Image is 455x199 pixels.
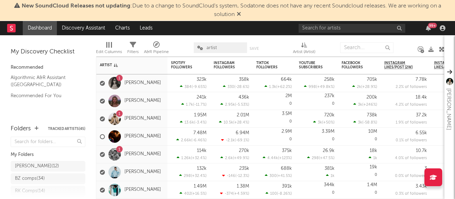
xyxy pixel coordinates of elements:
[368,129,377,134] div: 10M
[184,121,194,125] span: 13.6k
[11,137,85,147] input: Search for folders...
[444,88,453,130] div: [PERSON_NAME]
[184,192,191,196] span: 402
[304,84,334,89] div: ( )
[416,131,427,135] div: 6.55k
[11,48,85,56] div: My Discovery Checklist
[307,156,334,160] div: ( )
[373,156,377,160] span: 1k
[239,166,249,171] div: 235k
[342,128,377,145] div: 0
[269,174,277,178] span: 300
[370,148,377,153] div: 18k
[234,192,248,196] span: +4.59 %
[320,156,333,160] span: +47.5 %
[239,148,249,153] div: 270k
[282,129,292,134] div: 2.9M
[144,39,169,59] div: A&R Pipeline
[250,47,259,51] button: Save
[11,74,78,88] a: Algorithmic A&R Assistant ([GEOGRAPHIC_DATA])
[225,156,233,160] span: 2.6k
[176,138,207,142] div: ( )
[370,165,377,169] div: 19k
[279,156,291,160] span: +123 %
[323,148,334,153] div: 26.9k
[197,166,207,171] div: 132k
[367,183,377,187] div: 1.4M
[265,173,292,178] div: ( )
[353,120,377,125] div: ( )
[124,169,161,175] a: [PERSON_NAME]
[395,174,427,178] span: 0.0 % of followers
[192,192,205,196] span: +16.5 %
[323,121,333,125] span: +50 %
[194,184,207,189] div: 1.49M
[395,156,427,160] span: 4.0 % of followers
[15,162,59,171] div: [PERSON_NAME] ( 12 )
[197,77,207,82] div: 323k
[181,138,191,142] span: 2.66k
[11,151,85,159] div: My Folders
[124,133,161,140] a: [PERSON_NAME]
[192,174,205,178] span: +32.4 %
[193,85,205,89] span: -9.65 %
[22,3,441,17] span: : Due to a change to SoundCloud's system, Sodatone does not have any recent Soundcloud releases. ...
[221,138,249,142] div: ( )
[416,77,427,82] div: 7.78k
[214,61,239,69] div: Instagram Followers
[396,121,427,125] span: 1.9 % of followers
[226,138,235,142] span: -2.1k
[197,148,207,153] div: 114k
[236,103,248,107] span: -5.53 %
[239,95,249,100] div: 436k
[384,61,416,69] span: Instagram Likes/Post (2w)
[312,156,319,160] span: 298
[186,103,193,107] span: 1.7k
[270,192,277,196] span: 100
[278,174,291,178] span: +41.5 %
[358,121,362,125] span: 3k
[194,103,205,107] span: -11.7 %
[23,21,57,35] a: Dashboard
[239,77,249,82] div: 358k
[299,24,405,33] input: Search for artists
[15,174,45,183] div: BZ comps ( 34 )
[282,184,292,189] div: 391k
[299,61,324,69] div: YouTube Subscribers
[219,120,249,125] div: ( )
[277,85,291,89] span: +62.2 %
[223,84,249,89] div: ( )
[207,46,217,50] span: artist
[416,184,427,189] div: 3.43k
[96,48,122,56] div: Edit Columns
[225,192,233,196] span: -374
[227,85,234,89] span: 330
[236,174,248,178] span: -12.3 %
[342,163,377,181] div: 0
[237,184,249,189] div: 1.38M
[263,156,292,160] div: ( )
[256,110,292,127] div: 0
[362,85,376,89] span: +28.9 %
[237,113,249,117] div: 2.01M
[324,77,334,82] div: 258k
[395,192,427,196] span: 0.3 % of followers
[195,121,205,125] span: -3.4 %
[281,77,292,82] div: 664k
[342,181,377,199] div: 0
[318,121,322,125] span: 3k
[57,21,110,35] a: Discovery Assistant
[11,92,78,100] a: Recommended For You
[15,187,45,195] div: RK Comps ( 14 )
[269,85,276,89] span: 1.3k
[127,39,139,59] div: Filters
[225,103,235,107] span: 2.95k
[236,138,248,142] span: -69.1 %
[416,148,427,153] div: 10.7k
[193,131,207,135] div: 7.48M
[227,174,235,178] span: -146
[267,156,278,160] span: 4.44k
[367,113,377,117] div: 738k
[358,103,362,107] span: 3k
[342,61,366,69] div: Facebook Followers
